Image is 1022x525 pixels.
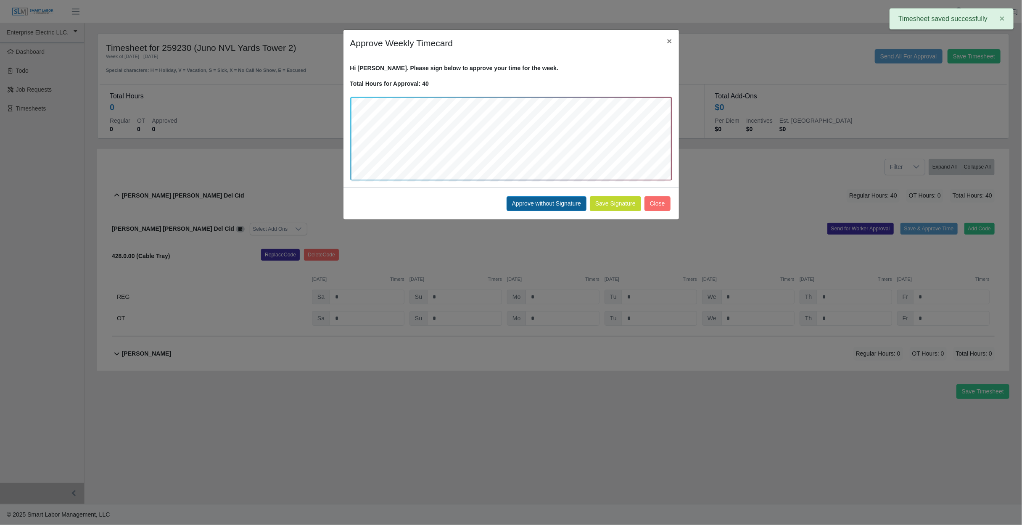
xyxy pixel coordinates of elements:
[507,196,586,211] button: Approve without Signature
[590,196,641,211] button: Save Signature
[350,80,429,87] strong: Total Hours for Approval: 40
[890,8,1014,29] div: Timesheet saved successfully
[350,37,453,50] h4: Approve Weekly Timecard
[667,36,672,46] span: ×
[660,30,679,52] button: Close
[644,196,671,211] button: Close
[350,65,559,71] strong: Hi [PERSON_NAME]. Please sign below to approve your time for the week.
